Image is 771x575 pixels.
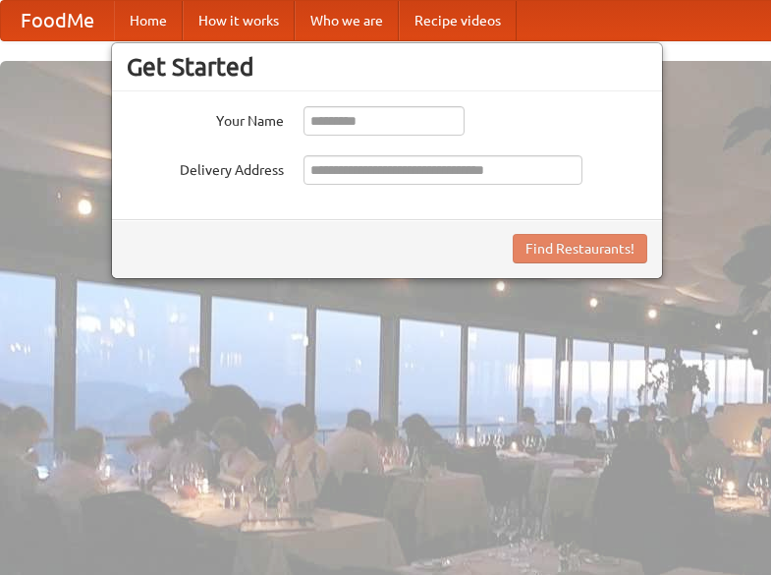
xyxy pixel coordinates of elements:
[1,1,114,40] a: FoodMe
[295,1,399,40] a: Who we are
[399,1,517,40] a: Recipe videos
[127,106,284,131] label: Your Name
[127,155,284,180] label: Delivery Address
[513,234,647,263] button: Find Restaurants!
[127,52,647,82] h3: Get Started
[114,1,183,40] a: Home
[183,1,295,40] a: How it works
